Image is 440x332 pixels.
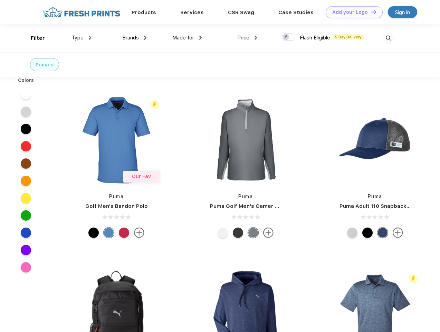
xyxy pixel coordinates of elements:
div: Puma [36,61,49,68]
img: flash_active_toggle.svg [150,100,159,109]
div: Quiet Shade [248,228,258,238]
span: Made for [172,35,194,41]
span: Type [71,35,84,41]
a: Sign in [388,6,417,18]
img: dropdown.png [199,36,202,40]
a: Golf Men's Bandon Polo [85,203,148,209]
div: Quarry Brt Whit [347,228,357,238]
div: Puma Black [233,228,243,238]
img: desktop_search.svg [383,33,394,44]
a: Puma [368,194,382,199]
div: Pma Blk Pma Blk [362,228,373,238]
img: func=resize&h=266 [200,94,291,186]
img: more.svg [134,228,144,238]
div: Puma Black [88,228,99,238]
span: Flash Eligible [300,35,330,41]
div: Bright White [218,228,228,238]
a: Puma [238,194,253,199]
img: dropdown.png [144,36,146,40]
img: more.svg [393,228,403,238]
img: filter_cancel.svg [51,64,54,66]
img: DT [371,10,376,14]
div: Colors [13,77,39,84]
a: CSR Swag [228,9,254,16]
a: Puma Golf Men's Gamer Golf Quarter-Zip [210,203,319,209]
img: flash_active_toggle.svg [409,274,418,284]
a: Products [132,9,156,16]
div: Ski Patrol [119,228,129,238]
a: Services [180,9,204,16]
div: Sign in [395,8,410,16]
div: Lake Blue [104,228,114,238]
img: func=resize&h=266 [70,94,162,186]
a: Puma [109,194,124,199]
img: more.svg [263,228,274,238]
div: Add your Logo [332,9,368,15]
img: func=resize&h=266 [329,94,421,186]
span: Brands [122,35,139,41]
div: Peacoat with Qut Shd [377,228,388,238]
span: 5 Day Delivery [333,34,364,40]
span: Price [237,35,249,41]
span: Our Fav [132,174,151,179]
img: fo%20logo%202.webp [41,6,122,18]
div: Filter [31,34,45,42]
img: dropdown.png [255,36,257,40]
img: dropdown.png [89,36,91,40]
